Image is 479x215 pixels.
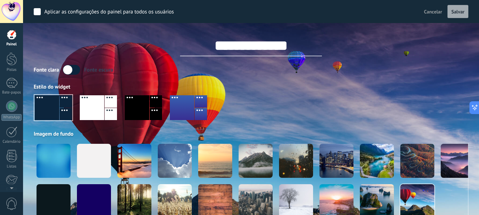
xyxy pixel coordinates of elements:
font: Calendário [2,139,20,144]
font: Salvar [451,9,464,15]
font: Fonte escura [84,67,113,73]
font: Cancelar [424,9,442,15]
font: Painel [6,42,17,47]
font: WhatsApp [3,115,20,120]
font: Imagem de fundo [34,131,73,137]
font: Aplicar as configurações do painel para todos os usuários [44,9,174,15]
font: Bate-papos [2,90,21,95]
font: Estilo do widget [34,84,70,90]
font: Fonte clara [34,67,59,73]
button: Cancelar [421,6,445,17]
button: Salvar [447,5,468,18]
font: Pistas [7,67,17,72]
font: Listas [7,164,16,169]
div: Aplicar as configurações do painel para todos os usuários [44,9,174,16]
